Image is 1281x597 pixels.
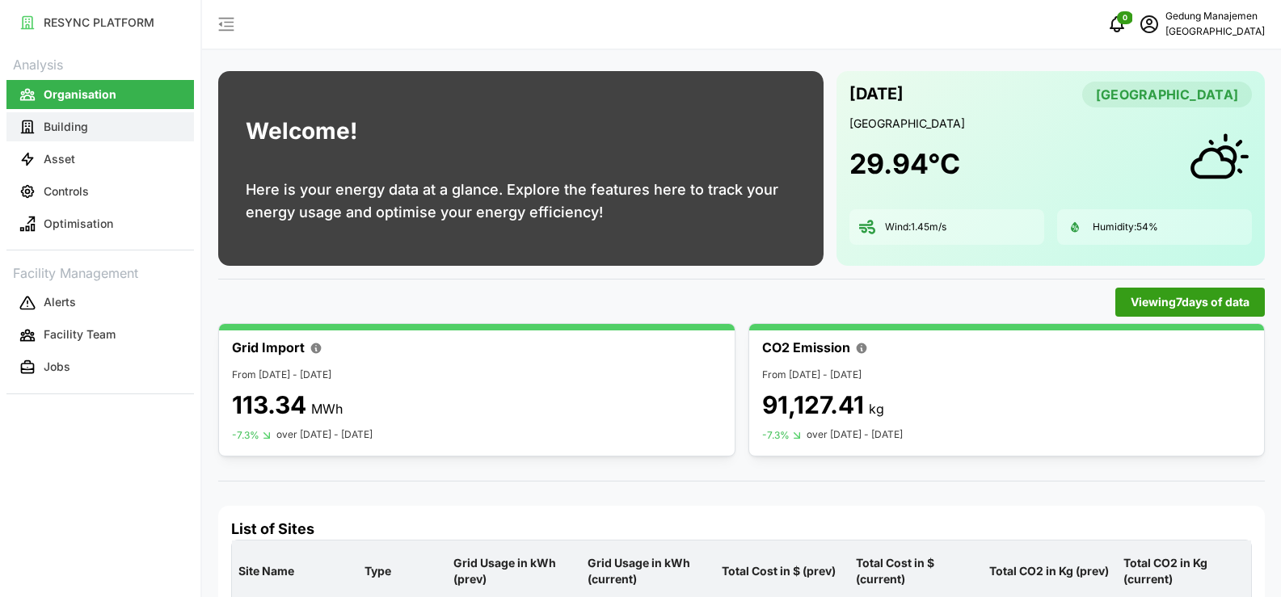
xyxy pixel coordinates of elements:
[762,429,790,442] p: -7.3%
[6,175,194,208] a: Controls
[1123,12,1127,23] span: 0
[44,216,113,232] p: Optimisation
[246,114,357,149] h1: Welcome!
[361,550,445,592] p: Type
[762,390,864,419] p: 91,127.41
[276,427,373,443] p: over [DATE] - [DATE]
[869,399,884,419] p: kg
[231,519,1252,540] h4: List of Sites
[986,550,1114,592] p: Total CO2 in Kg (prev)
[235,550,355,592] p: Site Name
[44,86,116,103] p: Organisation
[1101,8,1133,40] button: notifications
[232,390,306,419] p: 113.34
[1093,221,1158,234] p: Humidity: 54 %
[1096,82,1238,107] span: [GEOGRAPHIC_DATA]
[807,427,903,443] p: over [DATE] - [DATE]
[6,177,194,206] button: Controls
[232,429,259,442] p: -7.3%
[6,6,194,39] a: RESYNC PLATFORM
[849,116,1252,132] p: [GEOGRAPHIC_DATA]
[6,288,194,317] button: Alerts
[1115,288,1265,317] button: Viewing7days of data
[762,338,850,358] p: CO2 Emission
[232,338,305,358] p: Grid Import
[44,294,76,310] p: Alerts
[6,78,194,111] a: Organisation
[6,143,194,175] a: Asset
[6,112,194,141] button: Building
[232,368,722,383] p: From [DATE] - [DATE]
[6,111,194,143] a: Building
[1165,24,1265,40] p: [GEOGRAPHIC_DATA]
[6,52,194,75] p: Analysis
[6,8,194,37] button: RESYNC PLATFORM
[885,221,946,234] p: Wind: 1.45 m/s
[6,321,194,350] button: Facility Team
[6,287,194,319] a: Alerts
[6,319,194,351] a: Facility Team
[1131,288,1249,316] span: Viewing 7 days of data
[246,179,796,224] p: Here is your energy data at a glance. Explore the features here to track your energy usage and op...
[718,550,846,592] p: Total Cost in $ (prev)
[6,209,194,238] button: Optimisation
[44,151,75,167] p: Asset
[6,80,194,109] button: Organisation
[6,145,194,174] button: Asset
[849,146,960,182] h1: 29.94 °C
[44,119,88,135] p: Building
[44,183,89,200] p: Controls
[1133,8,1165,40] button: schedule
[6,351,194,384] a: Jobs
[762,368,1252,383] p: From [DATE] - [DATE]
[6,208,194,240] a: Optimisation
[6,260,194,284] p: Facility Management
[44,359,70,375] p: Jobs
[849,81,904,107] p: [DATE]
[1165,9,1265,24] p: Gedung Manajemen
[311,399,343,419] p: MWh
[6,353,194,382] button: Jobs
[44,326,116,343] p: Facility Team
[44,15,154,31] p: RESYNC PLATFORM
